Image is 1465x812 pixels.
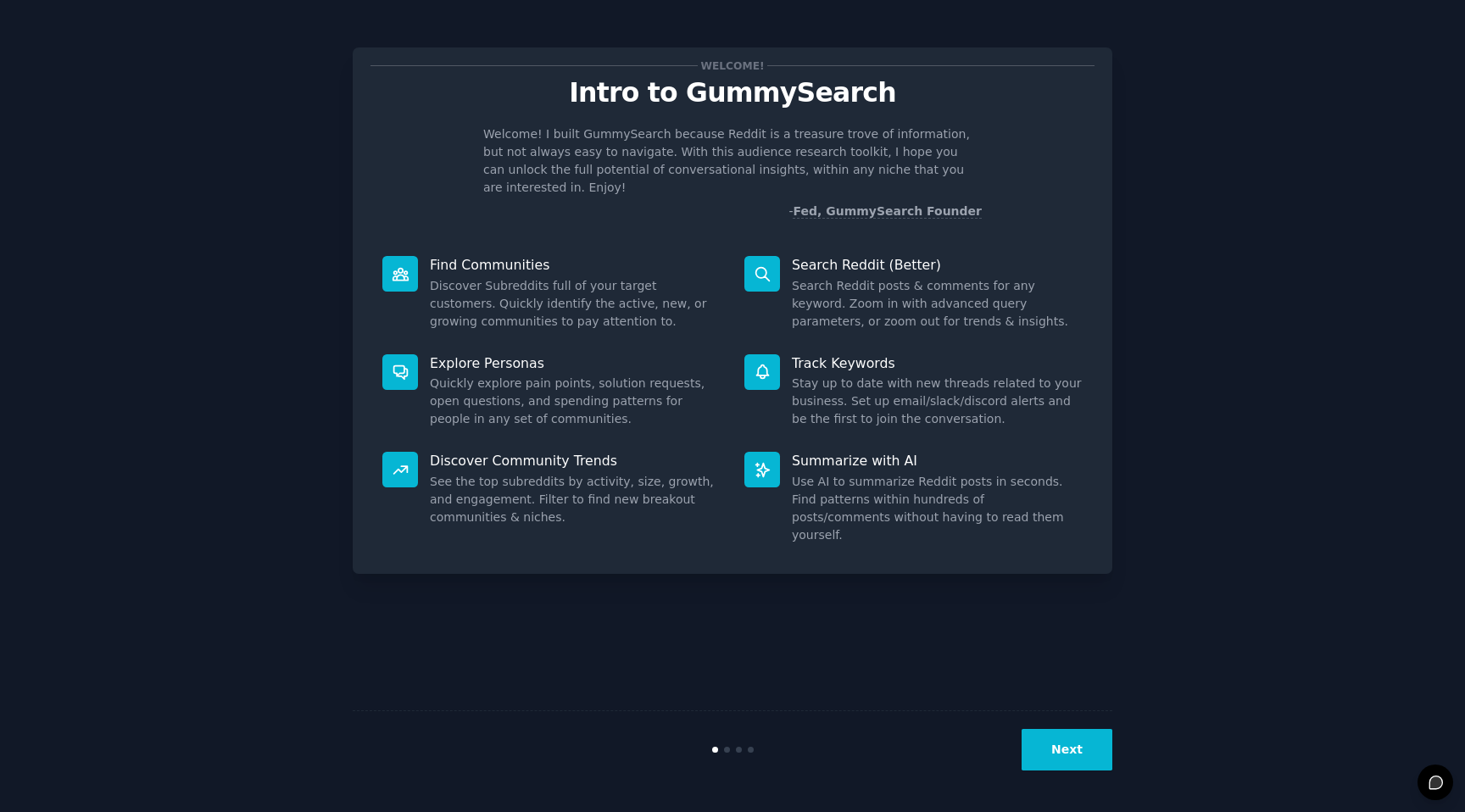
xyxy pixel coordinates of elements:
p: Find Communities [430,256,721,274]
p: Intro to GummySearch [370,78,1095,108]
a: Fed, GummySearch Founder [793,204,982,219]
button: Next [1022,729,1112,770]
div: - [788,203,982,220]
p: Welcome! I built GummySearch because Reddit is a treasure trove of information, but not always ea... [483,125,982,197]
p: Track Keywords [792,354,1083,372]
dd: See the top subreddits by activity, size, growth, and engagement. Filter to find new breakout com... [430,473,721,526]
p: Search Reddit (Better) [792,256,1083,274]
dd: Use AI to summarize Reddit posts in seconds. Find patterns within hundreds of posts/comments with... [792,473,1083,544]
p: Discover Community Trends [430,452,721,470]
dd: Discover Subreddits full of your target customers. Quickly identify the active, new, or growing c... [430,277,721,331]
dd: Quickly explore pain points, solution requests, open questions, and spending patterns for people ... [430,375,721,428]
p: Explore Personas [430,354,721,372]
dd: Search Reddit posts & comments for any keyword. Zoom in with advanced query parameters, or zoom o... [792,277,1083,331]
span: Welcome! [698,57,767,75]
p: Summarize with AI [792,452,1083,470]
dd: Stay up to date with new threads related to your business. Set up email/slack/discord alerts and ... [792,375,1083,428]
